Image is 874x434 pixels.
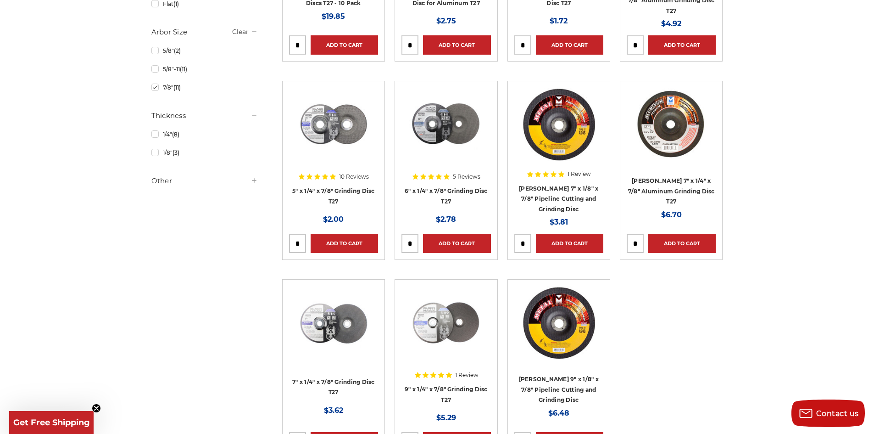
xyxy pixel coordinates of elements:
[339,174,369,180] span: 10 Reviews
[151,43,258,59] a: 5/8"
[180,66,187,73] span: (11)
[519,185,598,213] a: [PERSON_NAME] 7" x 1/8" x 7/8" Pipeline Cutting and Grinding Disc
[292,187,375,205] a: 5" x 1/4" x 7/8" Grinding Disc T27
[455,372,479,378] span: 1 Review
[297,88,370,161] img: 5 inch x 1/4 inch BHA grinding disc
[172,131,179,138] span: (8)
[536,234,603,253] a: Add to Cart
[323,215,344,224] span: $2.00
[436,413,456,422] span: $5.29
[648,234,716,253] a: Add to Cart
[627,88,716,177] a: 7" Aluminum Grinding Wheel
[423,35,490,55] a: Add to Cart
[405,187,488,205] a: 6" x 1/4" x 7/8" Grinding Disc T27
[514,286,603,375] a: Mercer 9" x 1/8" x 7/8 Cutting and Light Grinding Wheel
[453,174,480,180] span: 5 Reviews
[409,88,483,161] img: 6 inch grinding disc by Black Hawk Abrasives
[436,215,456,224] span: $2.78
[232,28,249,36] a: Clear
[648,35,716,55] a: Add to Cart
[151,126,258,142] a: 1/4"
[289,286,378,375] a: BHA 7 in grinding disc
[522,88,596,161] img: Mercer 7" x 1/8" x 7/8 Cutting and Light Grinding Wheel
[9,411,94,434] div: Get Free ShippingClose teaser
[151,61,258,77] a: 5/8"-11
[174,47,181,54] span: (2)
[816,409,859,418] span: Contact us
[173,0,179,7] span: (1)
[436,17,456,25] span: $2.75
[550,17,568,25] span: $1.72
[151,27,258,38] h5: Arbor Size
[311,35,378,55] a: Add to Cart
[151,145,258,161] a: 1/8"
[289,88,378,177] a: 5 inch x 1/4 inch BHA grinding disc
[151,110,258,121] h5: Thickness
[401,88,490,177] a: 6 inch grinding disc by Black Hawk Abrasives
[633,88,710,161] img: 7" Aluminum Grinding Wheel
[536,35,603,55] a: Add to Cart
[297,286,370,360] img: BHA 7 in grinding disc
[409,286,483,360] img: High-performance Black Hawk T27 9" grinding wheel designed for metal and stainless steel surfaces.
[628,177,715,205] a: [PERSON_NAME] 7" x 1/4" x 7/8" Aluminum Grinding Disc T27
[173,84,181,91] span: (11)
[423,234,490,253] a: Add to Cart
[173,149,179,156] span: (3)
[151,175,258,186] h5: Other
[514,88,603,177] a: Mercer 7" x 1/8" x 7/8 Cutting and Light Grinding Wheel
[550,218,568,226] span: $3.81
[522,286,596,360] img: Mercer 9" x 1/8" x 7/8 Cutting and Light Grinding Wheel
[92,404,101,413] button: Close teaser
[405,386,488,403] a: 9" x 1/4" x 7/8" Grinding Disc T27
[661,19,681,28] span: $4.92
[548,409,569,417] span: $6.48
[661,210,682,219] span: $6.70
[311,234,378,253] a: Add to Cart
[322,12,345,21] span: $19.85
[13,417,90,428] span: Get Free Shipping
[324,406,343,415] span: $3.62
[519,376,599,403] a: [PERSON_NAME] 9" x 1/8" x 7/8" Pipeline Cutting and Grinding Disc
[401,286,490,375] a: High-performance Black Hawk T27 9" grinding wheel designed for metal and stainless steel surfaces.
[151,79,258,96] a: 7/8"
[292,378,375,396] a: 7" x 1/4" x 7/8" Grinding Disc T27
[791,400,865,427] button: Contact us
